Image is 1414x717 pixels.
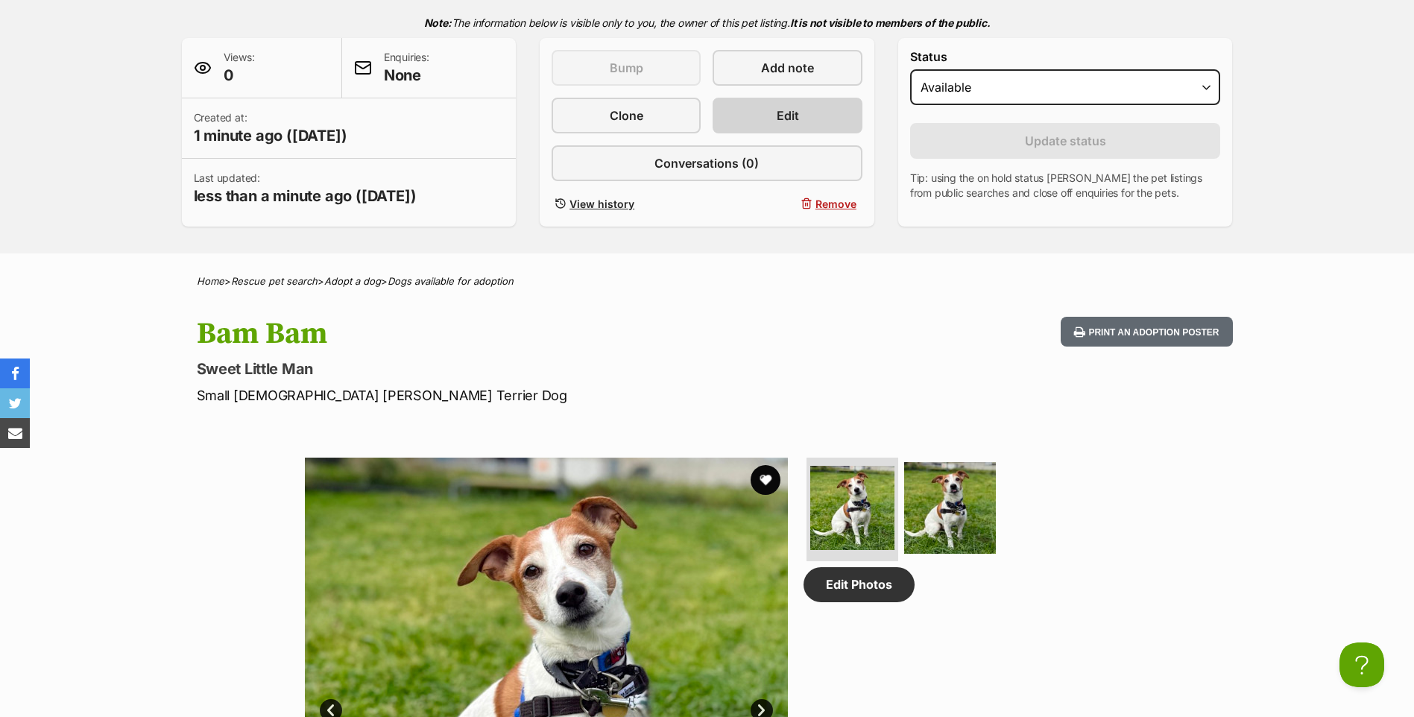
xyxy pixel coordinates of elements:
[1025,132,1106,150] span: Update status
[815,196,856,212] span: Remove
[231,275,318,287] a: Rescue pet search
[194,171,417,206] p: Last updated:
[197,275,224,287] a: Home
[224,65,255,86] span: 0
[751,465,780,495] button: favourite
[777,107,799,124] span: Edit
[713,50,862,86] a: Add note
[790,16,991,29] strong: It is not visible to members of the public.
[388,275,514,287] a: Dogs available for adoption
[197,358,827,379] p: Sweet Little Man
[654,154,759,172] span: Conversations (0)
[182,7,1233,38] p: The information below is visible only to you, the owner of this pet listing.
[552,193,701,215] a: View history
[804,567,915,601] a: Edit Photos
[1061,317,1232,347] button: Print an adoption poster
[197,317,827,351] h1: Bam Bam
[208,1,222,12] img: iconc.png
[713,193,862,215] button: Remove
[1339,642,1384,687] iframe: Help Scout Beacon - Open
[910,50,1221,63] label: Status
[610,107,643,124] span: Clone
[197,385,827,405] p: Small [DEMOGRAPHIC_DATA] [PERSON_NAME] Terrier Dog
[424,16,452,29] strong: Note:
[552,50,701,86] button: Bump
[194,125,347,146] span: 1 minute ago ([DATE])
[224,50,255,86] p: Views:
[552,145,862,181] a: Conversations (0)
[384,50,429,86] p: Enquiries:
[194,186,417,206] span: less than a minute ago ([DATE])
[194,110,347,146] p: Created at:
[910,171,1221,200] p: Tip: using the on hold status [PERSON_NAME] the pet listings from public searches and close off e...
[713,98,862,133] a: Edit
[910,123,1221,159] button: Update status
[160,276,1255,287] div: > > >
[810,466,894,550] img: Photo of Bam Bam
[569,196,634,212] span: View history
[384,65,429,86] span: None
[761,59,814,77] span: Add note
[324,275,381,287] a: Adopt a dog
[610,59,643,77] span: Bump
[904,462,996,554] img: Photo of Bam Bam
[552,98,701,133] a: Clone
